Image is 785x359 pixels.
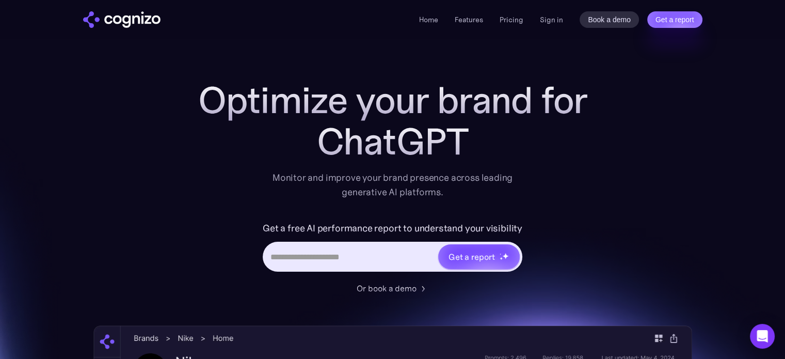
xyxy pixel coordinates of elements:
div: Monitor and improve your brand presence across leading generative AI platforms. [266,170,520,199]
img: star [500,257,503,260]
a: Get a report [647,11,702,28]
form: Hero URL Input Form [263,220,522,277]
div: Domain Overview [39,66,92,73]
div: v 4.0.25 [29,17,51,25]
img: cognizo logo [83,11,161,28]
div: Get a report [448,251,495,263]
img: website_grey.svg [17,27,25,35]
img: logo_orange.svg [17,17,25,25]
a: Home [419,15,438,24]
div: Open Intercom Messenger [750,324,775,349]
a: Book a demo [580,11,639,28]
img: star [500,253,501,255]
a: home [83,11,161,28]
div: Keywords by Traffic [114,66,174,73]
a: Sign in [540,13,563,26]
label: Get a free AI performance report to understand your visibility [263,220,522,237]
a: Or book a demo [357,282,429,294]
div: ChatGPT [186,121,599,162]
h1: Optimize your brand for [186,80,599,121]
a: Features [455,15,483,24]
div: Or book a demo [357,282,416,294]
a: Pricing [500,15,523,24]
img: tab_keywords_by_traffic_grey.svg [103,65,111,73]
img: star [502,253,509,259]
div: Domain: [URL] [27,27,73,35]
img: tab_domain_overview_orange.svg [28,65,36,73]
a: Get a reportstarstarstar [437,243,521,270]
